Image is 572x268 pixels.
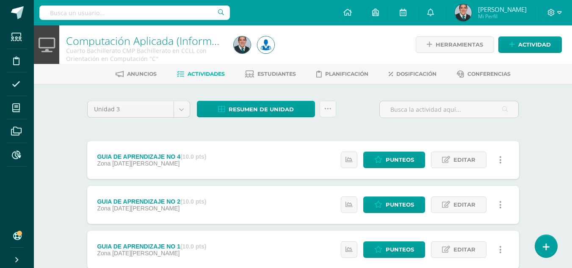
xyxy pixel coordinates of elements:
[478,5,527,14] span: [PERSON_NAME]
[97,205,111,212] span: Zona
[39,6,230,20] input: Busca un usuario...
[94,101,167,117] span: Unidad 3
[386,152,414,168] span: Punteos
[325,71,368,77] span: Planificación
[453,197,475,213] span: Editar
[97,153,206,160] div: GUIA DE APRENDIZAJE NO 4
[180,198,206,205] strong: (10.0 pts)
[363,241,425,258] a: Punteos
[97,160,111,167] span: Zona
[316,67,368,81] a: Planificación
[188,71,225,77] span: Actividades
[453,242,475,257] span: Editar
[88,101,190,117] a: Unidad 3
[453,152,475,168] span: Editar
[116,67,157,81] a: Anuncios
[386,242,414,257] span: Punteos
[66,33,237,48] a: Computación Aplicada (Informática)
[127,71,157,77] span: Anuncios
[396,71,437,77] span: Dosificación
[455,4,472,21] img: a9976b1cad2e56b1ca6362e8fabb9e16.png
[177,67,225,81] a: Actividades
[436,37,483,52] span: Herramientas
[363,152,425,168] a: Punteos
[257,36,274,53] img: da59f6ea21f93948affb263ca1346426.png
[467,71,511,77] span: Conferencias
[518,37,551,52] span: Actividad
[478,13,527,20] span: Mi Perfil
[97,198,206,205] div: GUIA DE APRENDIZAJE NO 2
[180,153,206,160] strong: (10.0 pts)
[380,101,518,118] input: Busca la actividad aquí...
[180,243,206,250] strong: (10.0 pts)
[498,36,562,53] a: Actividad
[389,67,437,81] a: Dosificación
[234,36,251,53] img: a9976b1cad2e56b1ca6362e8fabb9e16.png
[197,101,315,117] a: Resumen de unidad
[416,36,494,53] a: Herramientas
[112,250,180,257] span: [DATE][PERSON_NAME]
[386,197,414,213] span: Punteos
[363,196,425,213] a: Punteos
[66,47,224,63] div: Cuarto Bachillerato CMP Bachillerato en CCLL con Orientación en Computación 'C'
[112,160,180,167] span: [DATE][PERSON_NAME]
[112,205,180,212] span: [DATE][PERSON_NAME]
[257,71,296,77] span: Estudiantes
[66,35,224,47] h1: Computación Aplicada (Informática)
[229,102,294,117] span: Resumen de unidad
[457,67,511,81] a: Conferencias
[97,250,111,257] span: Zona
[97,243,206,250] div: GUIA DE APRENDIZAJE NO 1
[245,67,296,81] a: Estudiantes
